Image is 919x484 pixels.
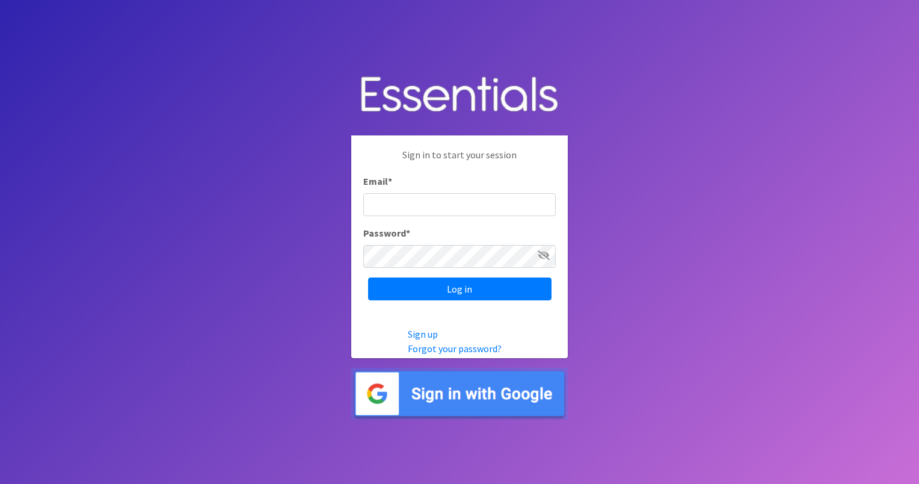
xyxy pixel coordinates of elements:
[351,368,568,420] img: Sign in with Google
[408,343,502,355] a: Forgot your password?
[408,328,438,340] a: Sign up
[351,64,568,126] img: Human Essentials
[406,227,410,239] abbr: required
[363,174,392,188] label: Email
[368,278,552,300] input: Log in
[363,226,410,240] label: Password
[388,175,392,187] abbr: required
[363,147,556,174] p: Sign in to start your session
